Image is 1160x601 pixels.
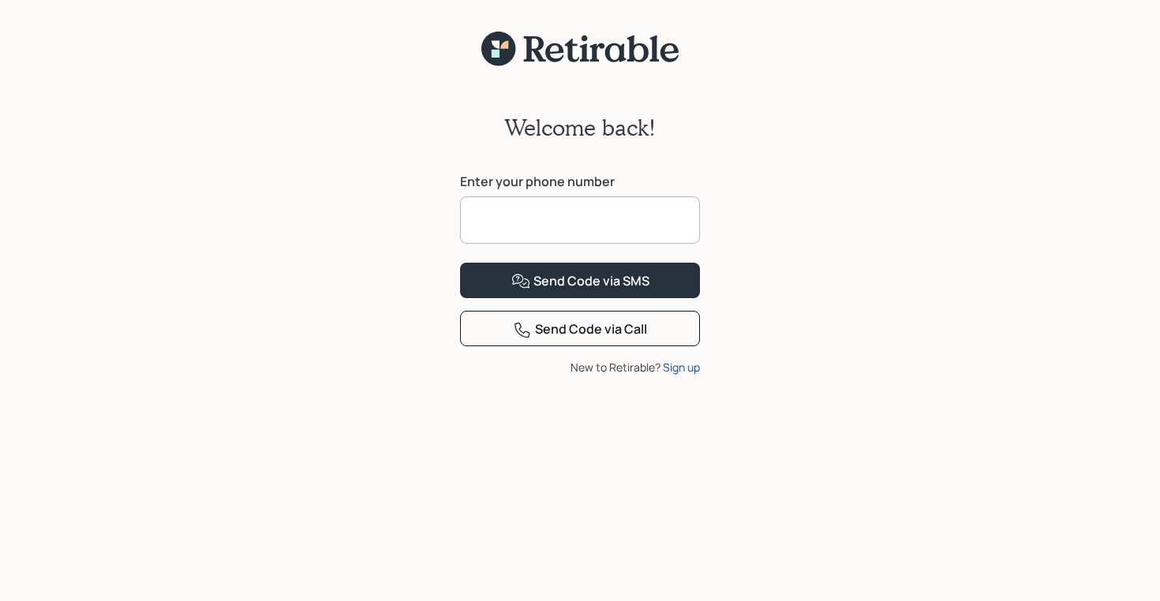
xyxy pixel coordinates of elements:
[460,359,700,375] div: New to Retirable?
[460,311,700,346] button: Send Code via Call
[504,114,656,141] h2: Welcome back!
[513,320,647,339] div: Send Code via Call
[663,359,700,375] div: Sign up
[460,263,700,298] button: Send Code via SMS
[511,272,649,291] div: Send Code via SMS
[460,173,700,190] label: Enter your phone number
